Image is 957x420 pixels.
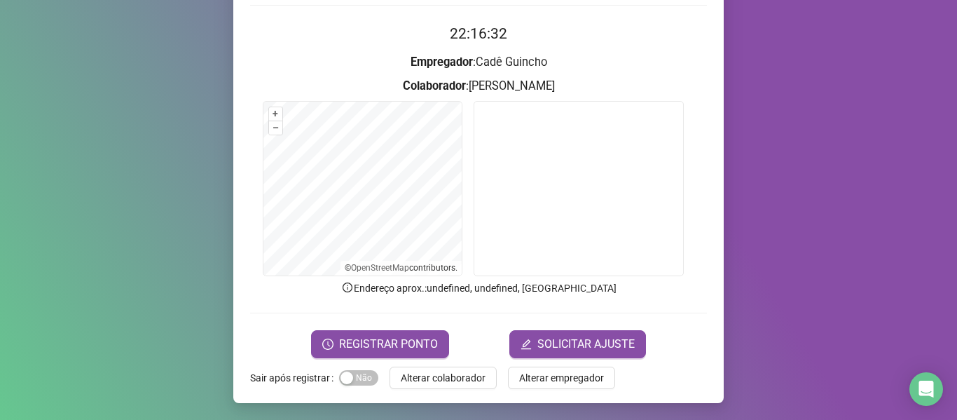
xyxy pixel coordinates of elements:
li: © contributors. [345,263,457,273]
span: SOLICITAR AJUSTE [537,336,635,353]
button: – [269,121,282,135]
label: Sair após registrar [250,367,339,389]
strong: Empregador [411,55,473,69]
time: 22:16:32 [450,25,507,42]
h3: : Cadê Guincho [250,53,707,72]
div: Open Intercom Messenger [909,372,943,406]
span: REGISTRAR PONTO [339,336,438,353]
span: info-circle [341,281,354,294]
button: Alterar empregador [508,367,615,389]
strong: Colaborador [403,79,466,93]
p: Endereço aprox. : undefined, undefined, [GEOGRAPHIC_DATA] [250,280,707,296]
button: + [269,107,282,121]
span: Alterar colaborador [401,370,486,386]
button: REGISTRAR PONTO [311,330,449,358]
button: editSOLICITAR AJUSTE [509,330,646,358]
span: Alterar empregador [519,370,604,386]
span: edit [521,339,532,350]
button: Alterar colaborador [390,367,497,389]
a: OpenStreetMap [351,263,409,273]
h3: : [PERSON_NAME] [250,77,707,95]
span: clock-circle [322,339,333,350]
